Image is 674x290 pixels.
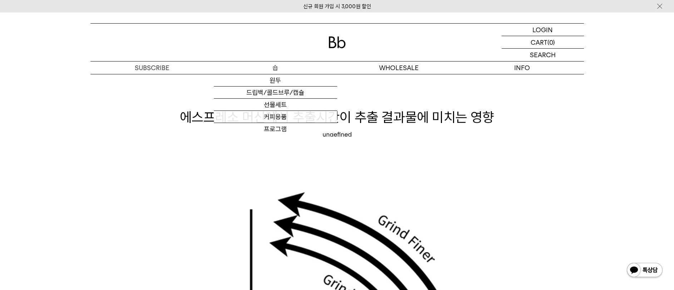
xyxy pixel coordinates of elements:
[90,108,584,127] h1: 에스프레소 머신에서 추출시간이 추출 결과물에 미치는 영향
[547,36,555,48] p: (0)
[329,36,346,48] img: 로고
[626,262,663,279] img: 카카오톡 채널 1:1 채팅 버튼
[214,62,337,74] a: 숍
[502,24,584,36] a: LOGIN
[214,87,337,99] a: 드립백/콜드브루/캡슐
[214,123,337,135] a: 프로그램
[502,36,584,49] a: CART (0)
[90,130,584,139] div: undefined
[214,111,337,123] a: 커피용품
[530,49,556,61] p: SEARCH
[214,99,337,111] a: 선물세트
[532,24,553,36] p: LOGIN
[214,74,337,87] a: 원두
[531,36,547,48] p: CART
[90,62,214,74] a: SUBSCRIBE
[461,62,584,74] p: INFO
[303,3,371,10] a: 신규 회원 가입 시 3,000원 할인
[337,62,461,74] p: WHOLESALE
